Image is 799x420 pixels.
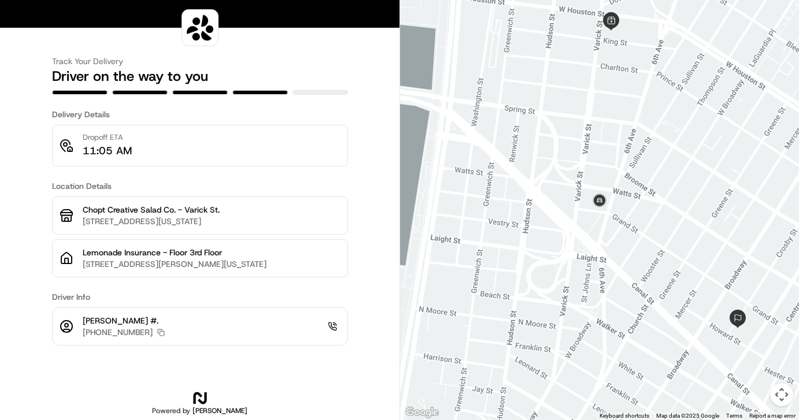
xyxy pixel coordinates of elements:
p: [STREET_ADDRESS][PERSON_NAME][US_STATE] [83,258,341,270]
h3: Track Your Delivery [52,55,348,67]
p: Lemonade Insurance - Floor 3rd Floor [83,247,341,258]
a: Terms (opens in new tab) [726,412,742,419]
a: Open this area in Google Maps (opens a new window) [403,405,441,420]
h2: Powered by [152,406,247,415]
a: Report a map error [749,412,796,419]
span: [PERSON_NAME] [193,406,247,415]
p: Dropoff ETA [83,132,132,143]
p: Chopt Creative Salad Co. - Varick St. [83,204,341,215]
button: Map camera controls [770,383,793,406]
h3: Delivery Details [52,109,348,120]
span: Map data ©2025 Google [656,412,719,419]
p: 11:05 AM [83,143,132,159]
p: [PHONE_NUMBER] [83,326,153,338]
p: [STREET_ADDRESS][US_STATE] [83,215,341,227]
h2: Driver on the way to you [52,67,348,86]
button: Keyboard shortcuts [600,412,649,420]
h3: Driver Info [52,291,348,303]
img: logo-public_tracking_screen-Sharebite-1703187580717.png [184,12,216,43]
p: [PERSON_NAME] #. [83,315,165,326]
h3: Location Details [52,180,348,192]
img: Google [403,405,441,420]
